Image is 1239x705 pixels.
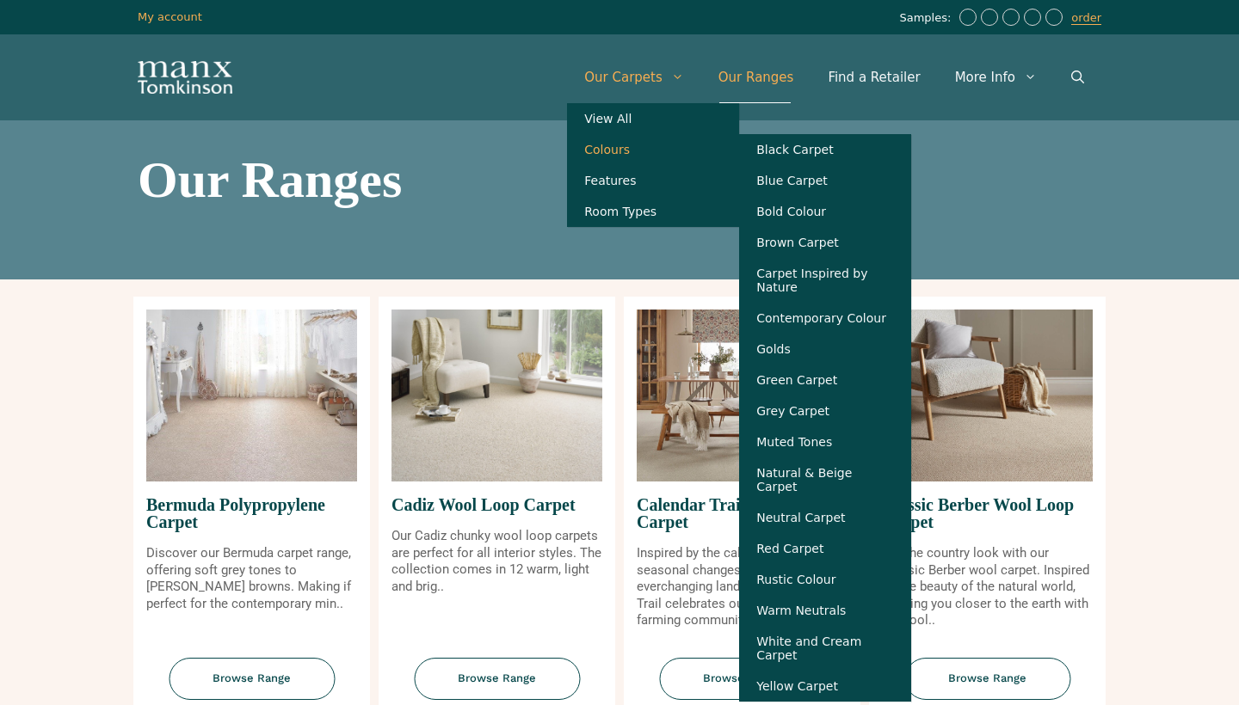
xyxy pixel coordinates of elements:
img: Classic Berber Wool Loop Carpet [882,310,1093,481]
span: Browse Range [904,658,1070,700]
a: order [1071,11,1101,25]
img: Manx Tomkinson [138,61,232,94]
a: Neutral Carpet [739,502,911,533]
a: Room Types [567,196,739,227]
a: Muted Tones [739,426,911,457]
img: Bermuda Polypropylene Carpet [146,310,357,481]
span: Browse Range [414,658,580,700]
a: Our Ranges [701,52,811,103]
a: More Info [938,52,1054,103]
a: White and Cream Carpet [739,626,911,671]
a: Open Search Bar [1054,52,1101,103]
img: Calendar Trail Wool Loop Carpet [637,310,848,481]
a: Black Carpet [739,134,911,165]
p: Inspired by the calendar year, seasonal changes and our everchanging landscapes. Calendar Trail c... [637,545,848,629]
p: Our Cadiz chunky wool loop carpets are perfect for all interior styles. The collection comes in 1... [391,528,602,595]
a: Blue Carpet [739,165,911,196]
a: Golds [739,334,911,365]
a: Red Carpet [739,533,911,564]
span: Cadiz Wool Loop Carpet [391,481,602,528]
a: Contemporary Colour [739,303,911,334]
img: Cadiz Wool Loop Carpet [391,310,602,481]
nav: Primary [567,52,1101,103]
span: Bermuda Polypropylene Carpet [146,481,357,545]
p: Discover our Bermuda carpet range, offering soft grey tones to [PERSON_NAME] browns. Making if pe... [146,545,357,612]
a: Yellow Carpet [739,671,911,702]
a: Grey Carpet [739,395,911,426]
a: Bold Colour [739,196,911,227]
a: Natural & Beige Carpet [739,457,911,502]
a: Carpet Inspired by Nature [739,258,911,303]
a: View All [567,103,739,134]
a: Warm Neutrals [739,595,911,626]
span: Browse Range [169,658,335,700]
span: Calendar Trail Wool Loop Carpet [637,481,848,545]
a: My account [138,10,202,23]
a: Brown Carpet [739,227,911,258]
h1: Our Ranges [138,154,1101,205]
a: Our Carpets [567,52,701,103]
a: Rustic Colour [739,564,911,595]
a: Features [567,165,739,196]
span: Browse Range [659,658,825,700]
a: Green Carpet [739,365,911,395]
p: Get the country look with our Classic Berber wool carpet. Inspired by the beauty of the natural w... [882,545,1093,629]
span: Classic Berber Wool Loop Carpet [882,481,1093,545]
span: Samples: [899,11,955,26]
a: Colours [567,134,739,165]
a: Find a Retailer [811,52,937,103]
